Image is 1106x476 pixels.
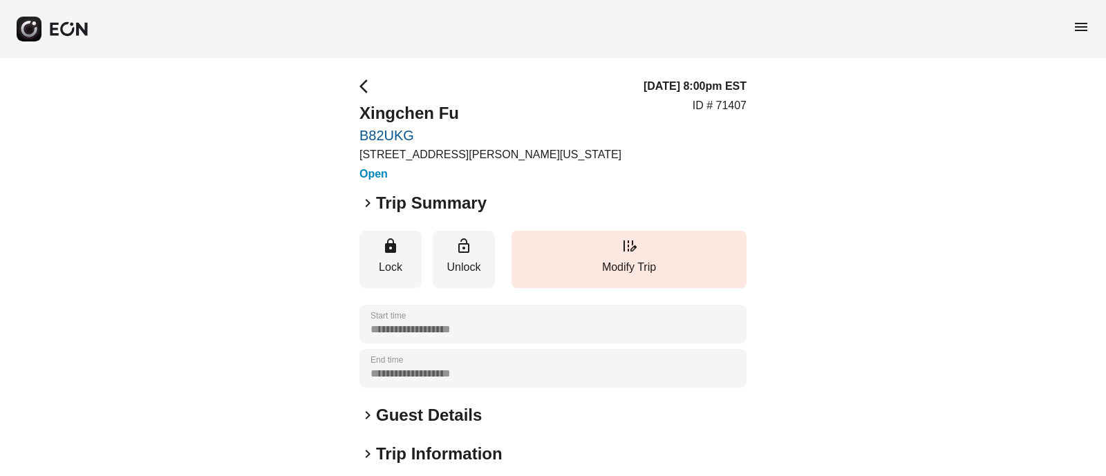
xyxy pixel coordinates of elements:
span: edit_road [621,238,637,254]
button: Unlock [433,231,495,288]
span: lock [382,238,399,254]
span: keyboard_arrow_right [359,407,376,423]
span: keyboard_arrow_right [359,446,376,462]
p: [STREET_ADDRESS][PERSON_NAME][US_STATE] [359,146,621,163]
a: B82UKG [359,127,621,144]
p: Modify Trip [518,259,740,276]
span: menu [1073,19,1089,35]
h2: Trip Information [376,443,503,465]
h3: [DATE] 8:00pm EST [644,78,747,95]
span: arrow_back_ios [359,78,376,95]
h2: Guest Details [376,404,482,426]
span: keyboard_arrow_right [359,195,376,211]
h3: Open [359,166,621,182]
button: Modify Trip [512,231,747,288]
button: Lock [359,231,422,288]
p: ID # 71407 [693,97,747,114]
p: Lock [366,259,415,276]
h2: Xingchen Fu [359,102,621,124]
p: Unlock [440,259,488,276]
h2: Trip Summary [376,192,487,214]
span: lock_open [456,238,472,254]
